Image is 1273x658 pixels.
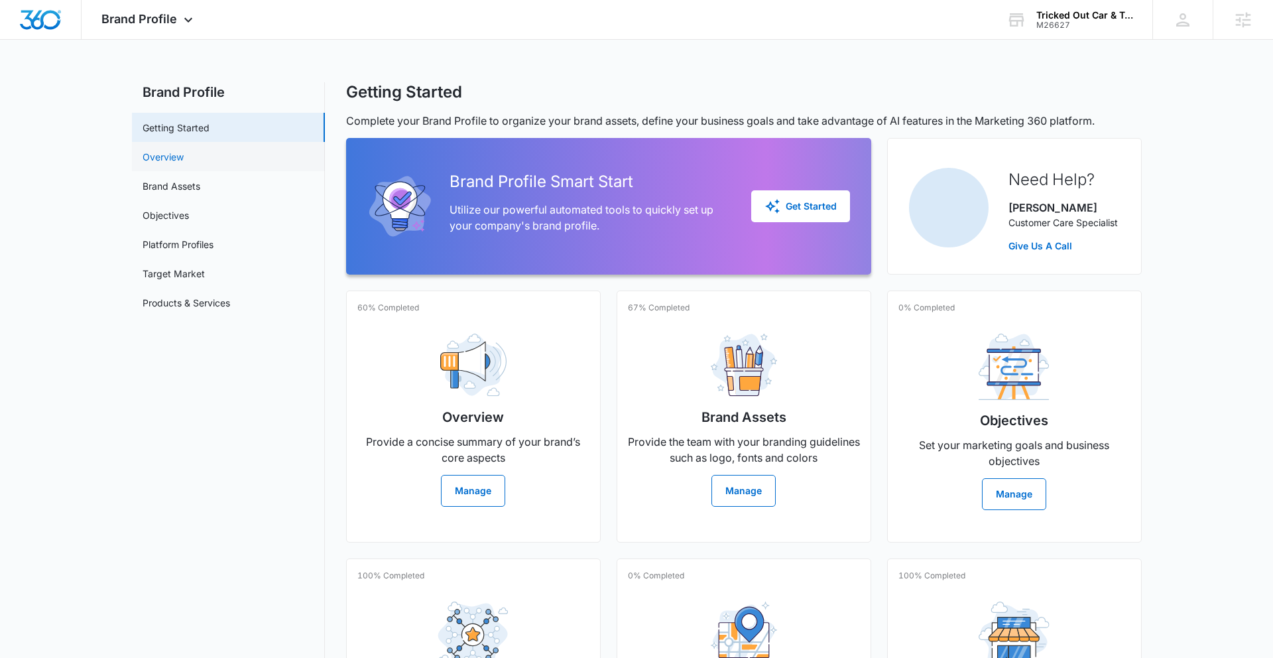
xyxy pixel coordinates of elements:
[887,291,1142,543] a: 0% CompletedObjectivesSet your marketing goals and business objectivesManage
[628,434,860,466] p: Provide the team with your branding guidelines such as logo, fonts and colors
[1036,10,1133,21] div: account name
[1036,21,1133,30] div: account id
[143,179,200,193] a: Brand Assets
[1008,200,1118,216] p: [PERSON_NAME]
[980,411,1048,430] h2: Objectives
[1008,168,1118,192] h2: Need Help?
[450,202,730,233] p: Utilize our powerful automated tools to quickly set up your company's brand profile.
[143,150,184,164] a: Overview
[898,302,955,314] p: 0% Completed
[132,82,325,102] h2: Brand Profile
[441,475,505,507] button: Manage
[898,570,965,582] p: 100% Completed
[628,570,684,582] p: 0% Completed
[628,302,690,314] p: 67% Completed
[450,170,730,194] h2: Brand Profile Smart Start
[101,12,177,26] span: Brand Profile
[357,434,589,466] p: Provide a concise summary of your brand’s core aspects
[982,478,1046,510] button: Manage
[346,291,601,543] a: 60% CompletedOverviewProvide a concise summary of your brand’s core aspectsManage
[1008,216,1118,230] p: Customer Care Specialist
[751,190,850,222] button: Get Started
[898,437,1130,469] p: Set your marketing goals and business objectives
[346,113,1142,129] p: Complete your Brand Profile to organize your brand assets, define your business goals and take ad...
[143,208,189,222] a: Objectives
[346,82,462,102] h1: Getting Started
[143,121,210,135] a: Getting Started
[143,296,230,310] a: Products & Services
[143,267,205,281] a: Target Market
[617,291,871,543] a: 67% CompletedBrand AssetsProvide the team with your branding guidelines such as logo, fonts and c...
[357,302,419,314] p: 60% Completed
[1008,239,1118,253] a: Give Us A Call
[442,407,504,427] h2: Overview
[357,570,424,582] p: 100% Completed
[909,168,989,247] img: Paul Richardson
[701,407,786,427] h2: Brand Assets
[143,237,213,251] a: Platform Profiles
[764,198,837,214] div: Get Started
[711,475,776,507] button: Manage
